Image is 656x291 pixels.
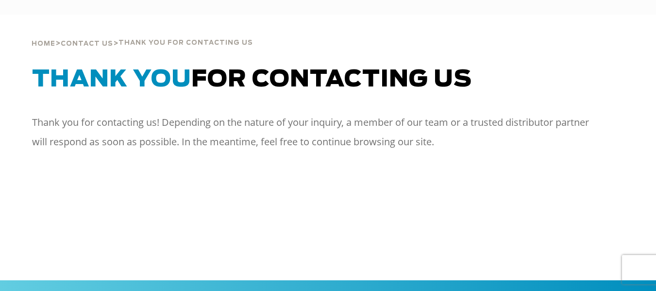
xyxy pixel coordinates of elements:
[32,41,55,47] span: Home
[32,113,606,152] p: Thank you for contacting us! Depending on the nature of your inquiry, a member of our team or a t...
[32,15,253,51] div: > >
[118,40,253,46] span: thank you for contacting us
[32,68,472,91] span: for Contacting Us
[32,39,55,48] a: Home
[61,39,113,48] a: Contact Us
[32,68,191,91] span: Thank You
[61,41,113,47] span: Contact Us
